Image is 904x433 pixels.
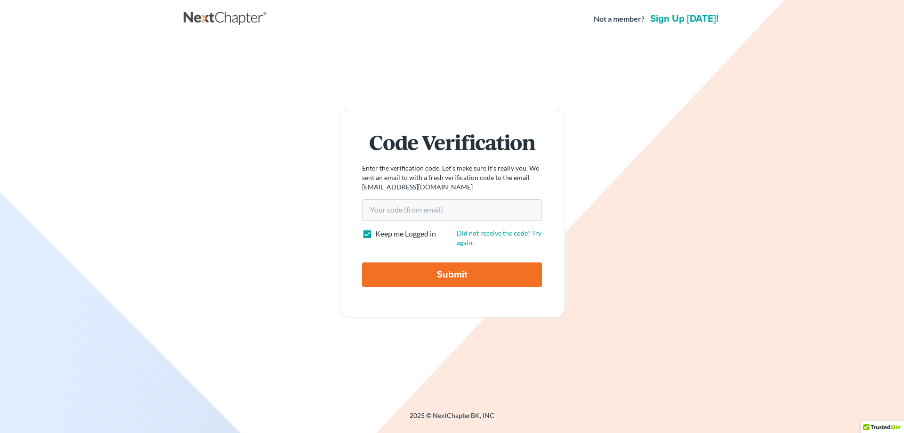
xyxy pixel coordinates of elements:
[362,262,542,287] input: Submit
[594,14,645,25] strong: Not a member?
[184,411,720,428] div: 2025 © NextChapterBK, INC
[457,229,541,246] a: Did not receive the code? Try again.
[648,14,720,24] a: Sign up [DATE]!
[362,132,542,152] h1: Code Verification
[375,229,436,239] label: Keep me Logged in
[362,199,542,221] input: Your code (from email)
[362,163,542,192] p: Enter the verification code. Let's make sure it's really you. We sent an email to with a fresh ve...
